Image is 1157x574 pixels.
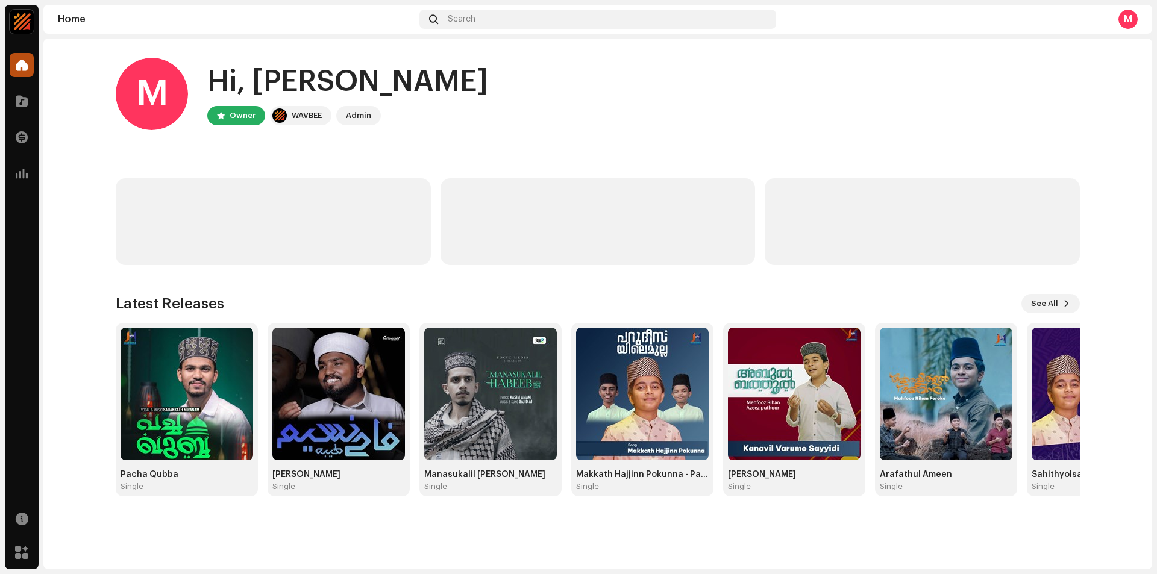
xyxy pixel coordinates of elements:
img: 833ec690-6222-456f-a817-3e00adf01e87 [728,328,861,460]
div: Home [58,14,415,24]
div: Single [576,482,599,491]
div: Makkath Hajjinn Pokunna - Parudeesayilae Mulla [576,470,709,479]
img: 753403d8-c5fb-46a9-b827-f018f42de997 [880,328,1012,460]
button: See All [1021,294,1080,313]
div: Hi, [PERSON_NAME] [207,63,488,101]
div: [PERSON_NAME] [728,470,861,479]
div: Single [121,482,143,491]
div: Single [880,482,903,491]
div: Single [272,482,295,491]
span: See All [1031,292,1058,316]
div: M [116,58,188,130]
div: Arafathul Ameen [880,470,1012,479]
span: Search [448,14,475,24]
img: d4d74a93-39ed-4a0c-9eb5-32dbdba610c7 [272,328,405,460]
img: edf75770-94a4-4c7b-81a4-750147990cad [10,10,34,34]
img: c591b40d-969a-4140-8538-12ef2cf4c4ed [576,328,709,460]
div: Single [424,482,447,491]
div: Pacha Qubba [121,470,253,479]
div: [PERSON_NAME] [272,470,405,479]
div: Manasukalil [PERSON_NAME] [424,470,557,479]
div: WAVBEE [292,108,322,123]
div: M [1118,10,1138,29]
img: edf75770-94a4-4c7b-81a4-750147990cad [272,108,287,123]
div: Admin [346,108,371,123]
div: Single [728,482,751,491]
div: Single [1032,482,1055,491]
img: 1fa372d3-f831-469c-b5ef-4d0c03b7869c [121,328,253,460]
h3: Latest Releases [116,294,224,313]
div: Owner [230,108,256,123]
img: e9ac3874-bc5e-4326-9b9c-2c28b129a7d4 [424,328,557,460]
